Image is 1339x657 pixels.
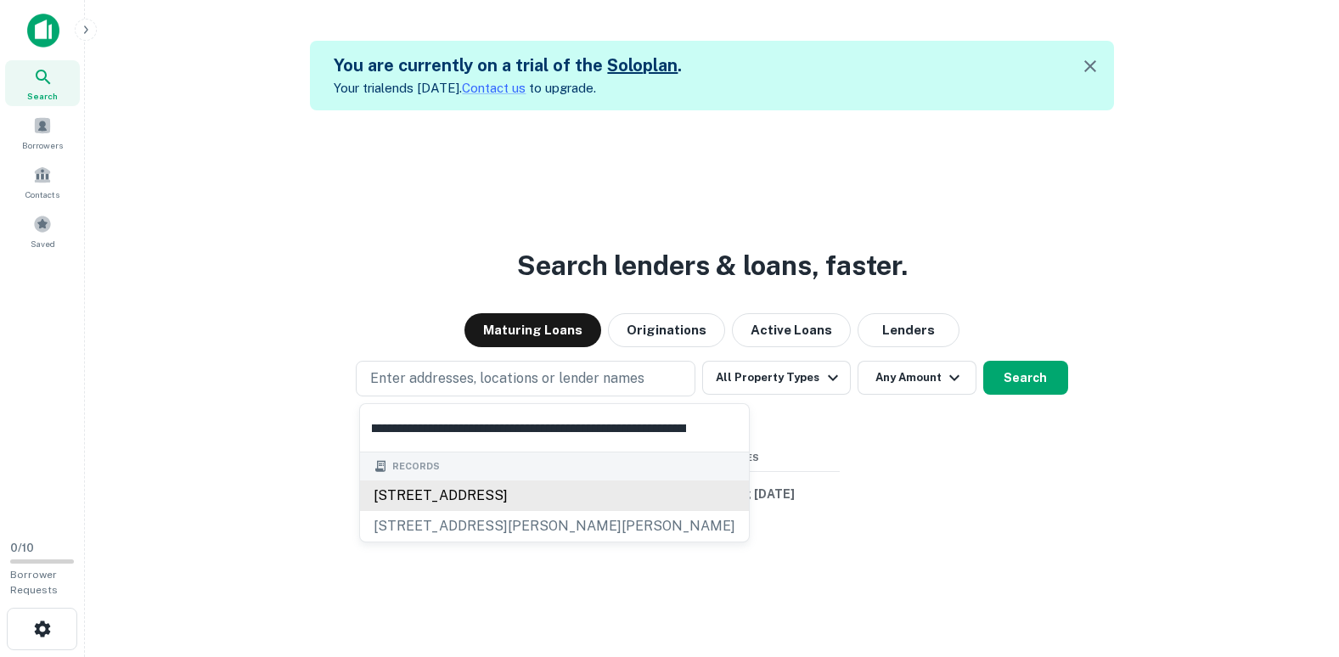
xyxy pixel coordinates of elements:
[5,60,80,106] a: Search
[360,511,749,542] div: [STREET_ADDRESS][PERSON_NAME][PERSON_NAME]
[10,569,58,596] span: Borrower Requests
[10,542,34,554] span: 0 / 10
[27,14,59,48] img: capitalize-icon.png
[334,78,682,98] p: Your trial ends [DATE]. to upgrade.
[983,361,1068,395] button: Search
[732,313,851,347] button: Active Loans
[334,53,682,78] h5: You are currently on a trial of the .
[370,368,644,389] p: Enter addresses, locations or lender names
[517,245,908,286] h3: Search lenders & loans, faster.
[858,361,976,395] button: Any Amount
[5,109,80,155] a: Borrowers
[462,81,526,95] a: Contact us
[464,313,601,347] button: Maturing Loans
[5,159,80,205] a: Contacts
[392,459,440,474] span: Records
[607,55,678,76] a: Soloplan
[27,89,58,103] span: Search
[702,361,850,395] button: All Property Types
[1254,521,1339,603] iframe: Chat Widget
[25,188,59,201] span: Contacts
[858,313,959,347] button: Lenders
[31,237,55,250] span: Saved
[5,208,80,254] a: Saved
[608,313,725,347] button: Originations
[356,361,695,396] button: Enter addresses, locations or lender names
[22,138,63,152] span: Borrowers
[360,480,749,511] div: [STREET_ADDRESS]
